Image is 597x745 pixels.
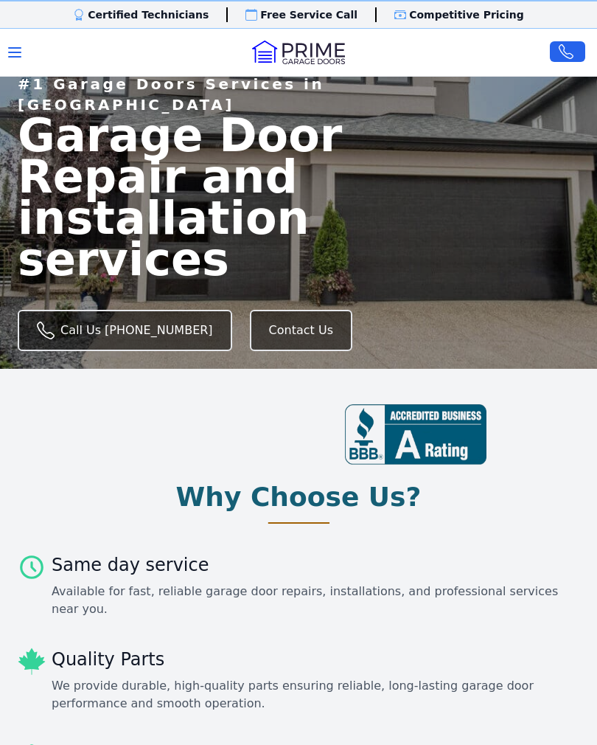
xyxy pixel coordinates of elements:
[345,404,486,465] img: BBB-review
[409,7,524,22] p: Competitive Pricing
[252,41,345,64] img: Logo
[18,648,46,676] img: Quality Parts
[52,677,579,713] div: We provide durable, high-quality parts ensuring reliable, long-lasting garage door performance an...
[88,7,209,22] p: Certified Technicians
[18,74,442,115] p: #1 Garage Doors Services in [GEOGRAPHIC_DATA]
[18,115,445,280] span: Garage Door Repair and installation services
[260,7,357,22] p: Free Service Call
[52,553,579,577] h3: Same day service
[18,310,232,351] a: Call Us [PHONE_NUMBER]
[52,648,579,671] h3: Quality Parts
[52,583,579,618] div: Available for fast, reliable garage door repairs, installations, and professional services near you.
[176,482,422,512] h2: Why Choose Us?
[250,310,352,351] a: Contact Us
